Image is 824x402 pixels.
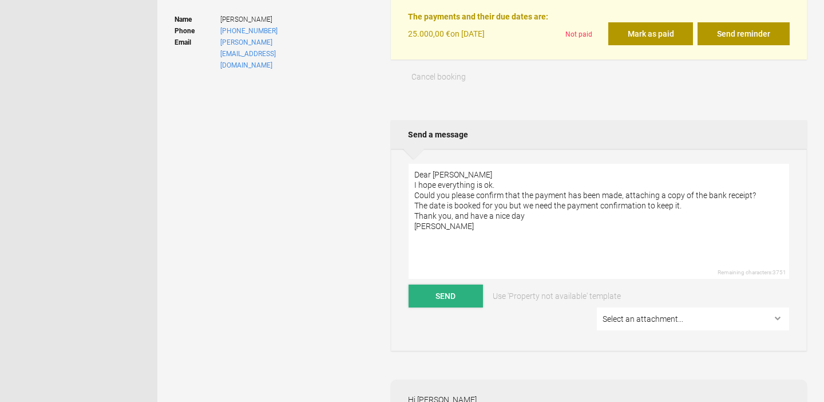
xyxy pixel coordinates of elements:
button: Cancel booking [391,65,487,88]
div: on [DATE] [408,22,561,45]
div: Not paid [561,22,609,45]
button: Send reminder [698,22,790,45]
a: [PERSON_NAME][EMAIL_ADDRESS][DOMAIN_NAME] [220,38,276,69]
strong: Email [175,37,220,71]
button: Send [409,285,483,308]
strong: Phone [175,25,220,37]
span: Cancel booking [411,72,466,81]
strong: The payments and their due dates are: [408,12,548,21]
a: [PHONE_NUMBER] [220,27,278,35]
a: Use 'Property not available' template [485,285,629,308]
span: [PERSON_NAME] [220,14,326,25]
button: Mark as paid [608,22,693,45]
h2: Send a message [391,120,807,149]
strong: Name [175,14,220,25]
flynt-currency: 25.000,00 € [408,29,450,38]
